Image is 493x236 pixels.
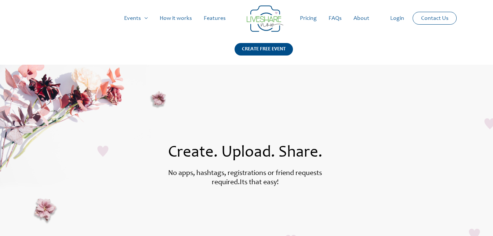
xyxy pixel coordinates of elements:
a: CREATE FREE EVENT [235,43,293,65]
a: About [348,7,375,30]
a: Contact Us [415,12,454,24]
nav: Site Navigation [13,7,480,30]
img: LiveShare logo - Capture & Share Event Memories [247,6,283,32]
a: Events [118,7,154,30]
a: Features [198,7,232,30]
span: Create. Upload. Share. [168,145,322,161]
a: Pricing [294,7,323,30]
a: How it works [154,7,198,30]
label: Its that easy! [240,179,279,186]
label: No apps, hashtags, registrations or friend requests required. [168,170,322,186]
a: Login [384,7,410,30]
a: FAQs [323,7,348,30]
div: CREATE FREE EVENT [235,43,293,56]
